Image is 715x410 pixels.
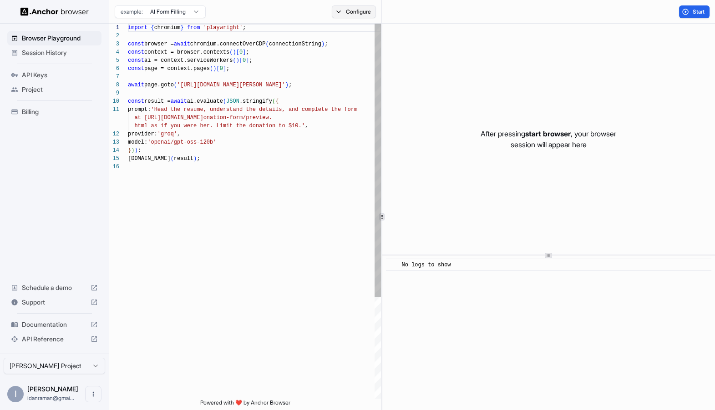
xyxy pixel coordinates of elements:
[239,57,243,64] span: [
[197,155,200,162] span: ;
[128,155,171,162] span: [DOMAIN_NAME]
[249,57,252,64] span: ;
[693,8,705,15] span: Start
[171,98,187,105] span: await
[246,57,249,64] span: ]
[128,49,144,55] span: const
[243,49,246,55] span: ]
[22,283,87,292] span: Schedule a demo
[525,129,571,138] span: start browser
[298,123,304,129] span: .'
[233,49,236,55] span: )
[144,57,233,64] span: ai = context.serviceWorkers
[20,7,89,16] img: Anchor Logo
[236,57,239,64] span: )
[289,82,292,88] span: ;
[7,332,101,346] div: API Reference
[213,65,216,72] span: )
[239,49,243,55] span: 0
[239,98,272,105] span: .stringify
[22,70,98,80] span: API Keys
[187,98,223,105] span: ai.evaluate
[187,25,200,31] span: from
[7,317,101,332] div: Documentation
[109,97,119,105] div: 10
[7,31,101,45] div: Browser Playground
[131,147,134,154] span: )
[325,41,328,47] span: ;
[193,155,197,162] span: )
[109,56,119,65] div: 5
[128,106,151,113] span: prompt:
[109,130,119,138] div: 12
[109,146,119,155] div: 14
[679,5,710,18] button: Start
[246,49,249,55] span: ;
[144,82,174,88] span: page.goto
[174,155,193,162] span: result
[151,106,314,113] span: 'Read the resume, understand the details, and comp
[7,82,101,97] div: Project
[223,98,226,105] span: (
[144,41,174,47] span: browser =
[128,147,131,154] span: }
[134,147,137,154] span: )
[174,41,190,47] span: await
[203,25,243,31] span: 'playwright'
[128,131,157,137] span: provider:
[151,25,154,31] span: {
[243,57,246,64] span: 0
[390,260,395,270] span: ​
[109,73,119,81] div: 7
[7,280,101,295] div: Schedule a demo
[265,41,269,47] span: (
[138,147,141,154] span: ;
[223,65,226,72] span: ]
[7,386,24,402] div: I
[177,131,180,137] span: ,
[128,65,144,72] span: const
[128,25,147,31] span: import
[128,139,147,145] span: model:
[22,320,87,329] span: Documentation
[109,32,119,40] div: 2
[22,48,98,57] span: Session History
[109,155,119,163] div: 15
[109,40,119,48] div: 3
[109,65,119,73] div: 6
[190,41,266,47] span: chromium.connectOverCDP
[233,57,236,64] span: (
[22,85,98,94] span: Project
[226,98,239,105] span: JSON
[272,98,275,105] span: (
[128,82,144,88] span: await
[229,49,233,55] span: (
[177,82,285,88] span: '[URL][DOMAIN_NAME][PERSON_NAME]'
[7,45,101,60] div: Session History
[321,41,325,47] span: )
[243,25,246,31] span: ;
[109,24,119,32] div: 1
[275,98,279,105] span: {
[171,155,174,162] span: (
[134,115,203,121] span: at [URL][DOMAIN_NAME]
[174,82,177,88] span: (
[22,298,87,307] span: Support
[109,163,119,171] div: 16
[128,41,144,47] span: const
[22,34,98,43] span: Browser Playground
[22,335,87,344] span: API Reference
[157,131,177,137] span: 'groq'
[332,5,376,18] button: Configure
[144,98,171,105] span: result =
[269,41,321,47] span: connectionString
[481,128,616,150] p: After pressing , your browser session will appear here
[134,123,298,129] span: html as if you were her. Limit the donation to $10
[220,65,223,72] span: 0
[109,89,119,97] div: 9
[27,395,74,401] span: idanraman@gmail.com
[85,386,101,402] button: Open menu
[144,49,229,55] span: context = browser.contexts
[109,138,119,146] div: 13
[216,65,219,72] span: [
